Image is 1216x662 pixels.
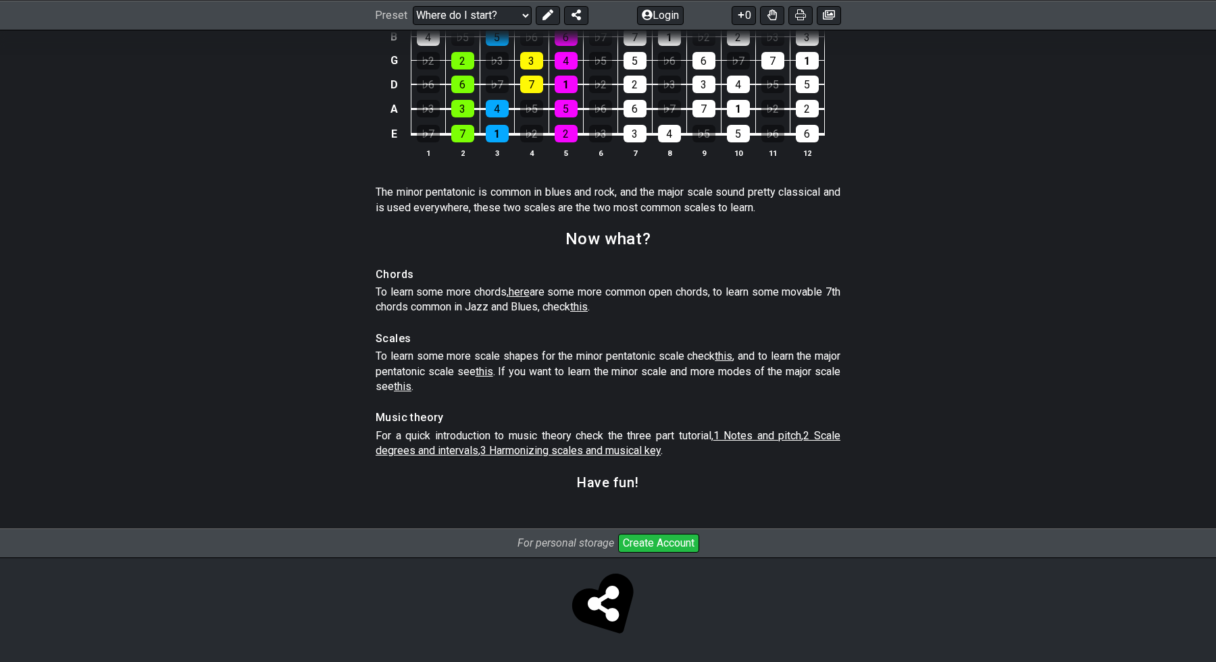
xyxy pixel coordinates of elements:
[509,285,530,298] span: here
[713,429,802,442] span: 1 Notes and pitch
[417,100,440,117] div: ♭3
[520,28,543,46] div: ♭6
[386,49,402,72] td: G
[624,52,647,70] div: 5
[555,52,578,70] div: 4
[637,5,684,24] button: Login
[761,52,784,70] div: 7
[451,52,474,70] div: 2
[796,52,819,70] div: 1
[624,100,647,117] div: 6
[520,76,543,93] div: 7
[375,9,407,22] span: Preset
[692,52,715,70] div: 6
[727,125,750,142] div: 5
[480,146,514,160] th: 3
[583,146,617,160] th: 6
[386,121,402,146] td: E
[376,331,840,346] h4: Scales
[576,576,640,640] span: Click to store and share!
[555,28,578,46] div: 6
[727,52,750,70] div: ♭7
[486,100,509,117] div: 4
[549,146,583,160] th: 5
[417,125,440,142] div: ♭7
[445,146,480,160] th: 2
[376,267,840,282] h4: Chords
[570,300,588,313] span: this
[692,28,715,46] div: ♭2
[721,146,755,160] th: 10
[755,146,790,160] th: 11
[589,28,612,46] div: ♭7
[451,28,474,46] div: ♭5
[761,76,784,93] div: ♭5
[417,76,440,93] div: ♭6
[386,72,402,96] td: D
[386,25,402,49] td: B
[715,350,732,362] span: this
[517,536,614,549] i: For personal storage
[817,5,841,24] button: Create image
[760,5,784,24] button: Toggle Dexterity for all fretkits
[589,52,612,70] div: ♭5
[624,28,647,46] div: 7
[555,76,578,93] div: 1
[451,100,474,117] div: 3
[555,125,578,142] div: 2
[658,52,681,70] div: ♭6
[411,146,445,160] th: 1
[376,349,840,394] p: To learn some more scale shapes for the minor pentatonic scale check , and to learn the major pen...
[761,125,784,142] div: ♭6
[761,100,784,117] div: ♭2
[658,28,681,46] div: 1
[692,100,715,117] div: 7
[796,28,819,46] div: 3
[658,125,681,142] div: 4
[589,125,612,142] div: ♭3
[692,125,715,142] div: ♭5
[727,28,750,46] div: 2
[732,5,756,24] button: 0
[413,5,532,24] select: Preset
[520,52,543,70] div: 3
[658,76,681,93] div: ♭3
[417,28,440,46] div: 4
[692,76,715,93] div: 3
[486,28,509,46] div: 5
[451,125,474,142] div: 7
[536,5,560,24] button: Edit Preset
[658,100,681,117] div: ♭7
[652,146,686,160] th: 8
[790,146,824,160] th: 12
[589,76,612,93] div: ♭2
[376,429,840,459] p: For a quick introduction to music theory check the three part tutorial, , , .
[727,76,750,93] div: 4
[796,76,819,93] div: 5
[564,5,588,24] button: Share Preset
[788,5,813,24] button: Print
[624,76,647,93] div: 2
[486,125,509,142] div: 1
[514,146,549,160] th: 4
[376,185,840,215] p: The minor pentatonic is common in blues and rock, and the major scale sound pretty classical and ...
[376,285,840,315] p: To learn some more chords, are some more common open chords, to learn some movable 7th chords com...
[617,146,652,160] th: 7
[476,365,493,378] span: this
[727,100,750,117] div: 1
[486,76,509,93] div: ♭7
[520,125,543,142] div: ♭2
[624,125,647,142] div: 3
[555,100,578,117] div: 5
[451,76,474,93] div: 6
[796,125,819,142] div: 6
[520,100,543,117] div: ♭5
[376,410,840,425] h4: Music theory
[686,146,721,160] th: 9
[386,96,402,121] td: A
[394,380,411,393] span: this
[589,100,612,117] div: ♭6
[796,100,819,117] div: 2
[486,52,509,70] div: ♭3
[417,52,440,70] div: ♭2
